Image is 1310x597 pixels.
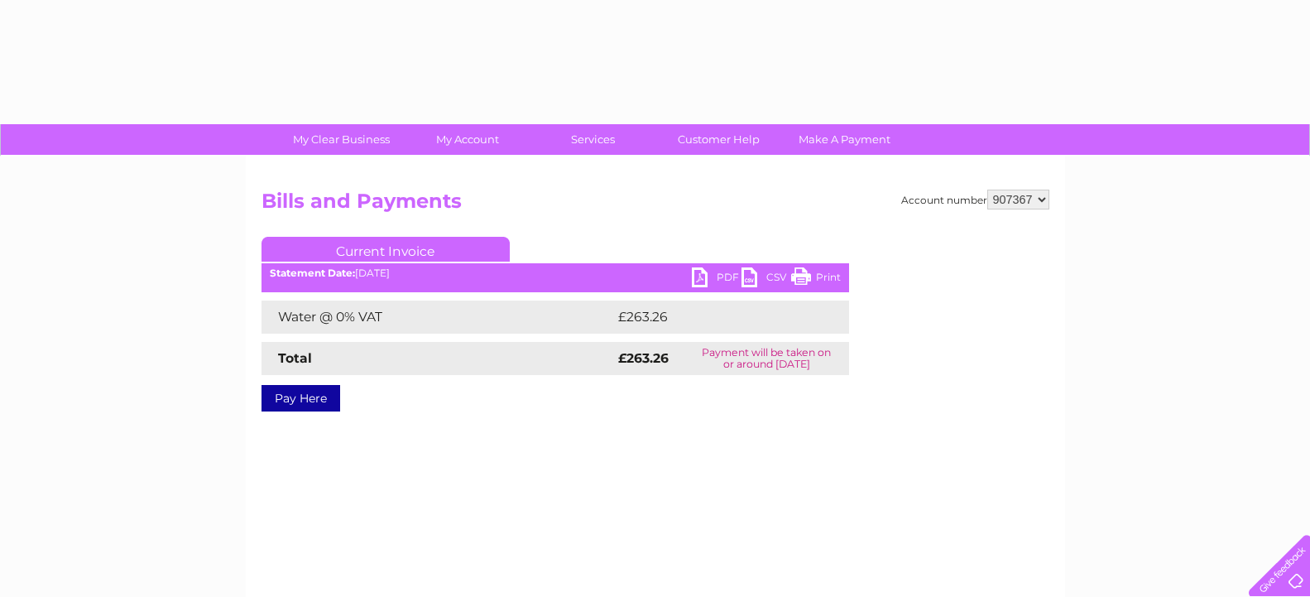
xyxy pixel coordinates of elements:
a: PDF [692,267,741,291]
a: CSV [741,267,791,291]
div: Account number [901,190,1049,209]
a: Print [791,267,841,291]
a: Pay Here [262,385,340,412]
a: Current Invoice [262,237,510,262]
strong: £263.26 [618,350,669,366]
div: [DATE] [262,267,849,279]
a: Customer Help [650,124,787,155]
a: My Clear Business [273,124,410,155]
a: Make A Payment [776,124,913,155]
strong: Total [278,350,312,366]
td: Payment will be taken on or around [DATE] [684,342,849,375]
td: Water @ 0% VAT [262,301,614,334]
a: Services [525,124,661,155]
td: £263.26 [614,301,820,334]
h2: Bills and Payments [262,190,1049,221]
b: Statement Date: [270,267,355,279]
a: My Account [399,124,535,155]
